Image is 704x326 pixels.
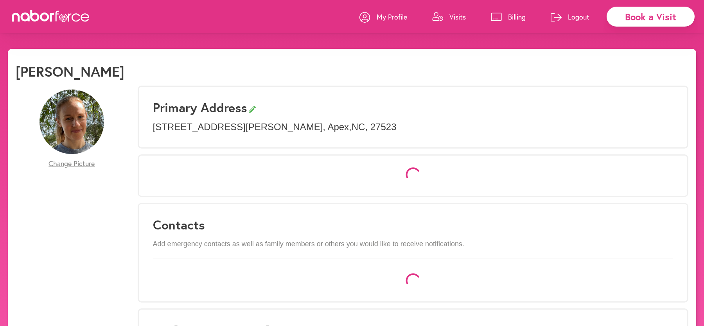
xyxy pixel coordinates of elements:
h3: Contacts [153,217,673,232]
a: Billing [491,5,526,29]
p: [STREET_ADDRESS][PERSON_NAME] , Apex , NC , 27523 [153,122,673,133]
h3: Primary Address [153,100,673,115]
h1: [PERSON_NAME] [16,63,124,80]
span: Change Picture [48,159,95,168]
div: Book a Visit [607,7,695,27]
a: Logout [551,5,589,29]
p: Add emergency contacts as well as family members or others you would like to receive notifications. [153,240,673,249]
p: Logout [568,12,589,21]
a: My Profile [359,5,407,29]
p: Billing [508,12,526,21]
a: Visits [432,5,466,29]
img: R5TTjZPcTWyS11JnzpDv [40,90,104,154]
p: Visits [449,12,466,21]
p: My Profile [377,12,407,21]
